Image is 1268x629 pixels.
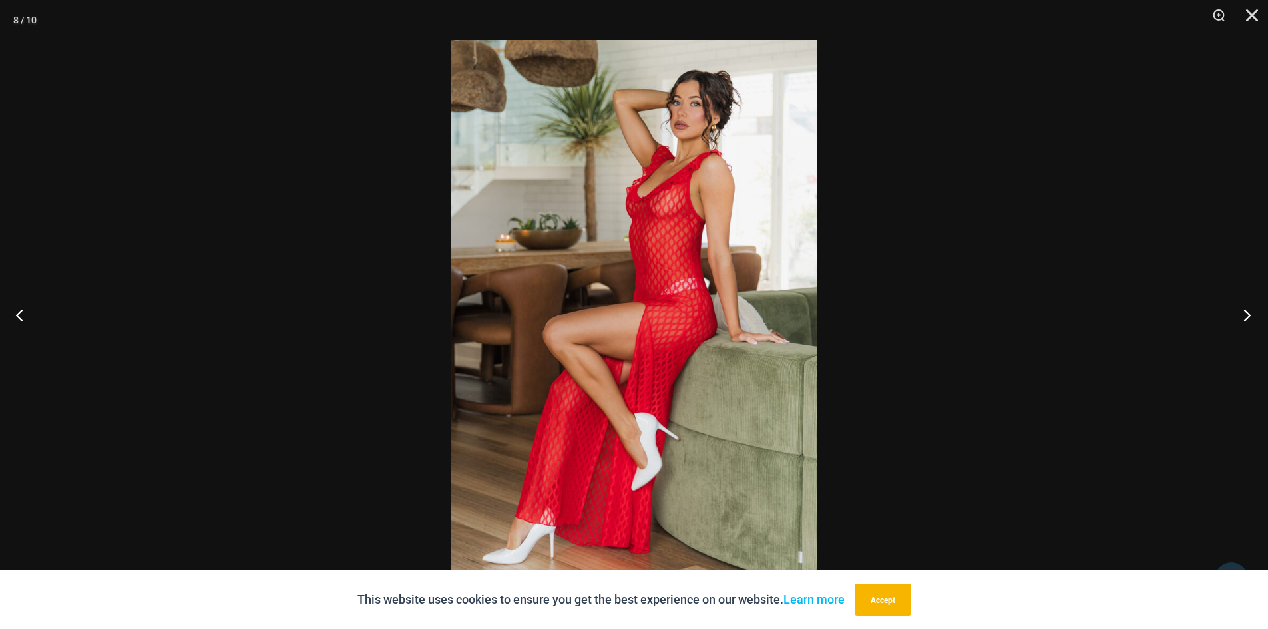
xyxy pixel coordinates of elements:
[357,590,845,610] p: This website uses cookies to ensure you get the best experience on our website.
[783,592,845,606] a: Learn more
[451,40,817,589] img: Sometimes Red 587 Dress 08
[1218,282,1268,348] button: Next
[13,10,37,30] div: 8 / 10
[855,584,911,616] button: Accept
